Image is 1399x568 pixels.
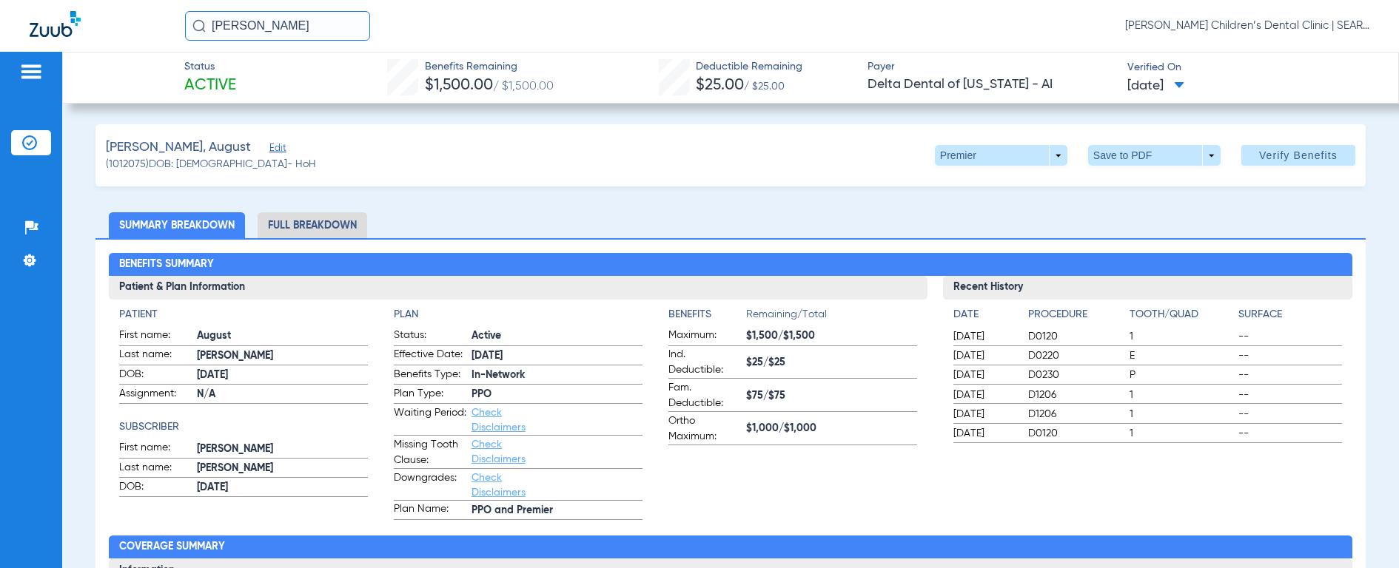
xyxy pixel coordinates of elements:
[192,19,206,33] img: Search Icon
[394,470,466,500] span: Downgrades:
[109,253,1353,277] h2: Benefits Summary
[472,503,643,518] span: PPO and Premier
[472,328,643,344] span: Active
[1238,348,1342,363] span: --
[935,145,1067,166] button: Premier
[425,59,554,75] span: Benefits Remaining
[1130,348,1233,363] span: E
[668,307,746,322] h4: Benefits
[953,368,1016,382] span: [DATE]
[1238,368,1342,382] span: --
[746,421,917,436] span: $1,000/$1,000
[668,347,741,378] span: Ind. Deductible:
[197,480,368,496] span: [DATE]
[19,63,43,81] img: hamburger-icon
[197,387,368,402] span: N/A
[197,461,368,476] span: [PERSON_NAME]
[109,535,1353,559] h2: Coverage Summary
[1127,60,1375,75] span: Verified On
[1028,307,1124,322] h4: Procedure
[1028,426,1124,441] span: D0120
[1127,77,1184,95] span: [DATE]
[197,442,368,457] span: [PERSON_NAME]
[1028,307,1124,328] app-breakdown-title: Procedure
[1130,368,1233,382] span: P
[746,328,917,344] span: $1,500/$1,500
[1325,497,1399,568] iframe: Chat Widget
[197,368,368,383] span: [DATE]
[119,479,192,497] span: DOB:
[746,355,917,371] span: $25/$25
[1028,388,1124,402] span: D1206
[394,386,466,404] span: Plan Type:
[953,307,1016,328] app-breakdown-title: Date
[1238,329,1342,344] span: --
[109,276,927,300] h3: Patient & Plan Information
[119,460,192,478] span: Last name:
[30,11,81,37] img: Zuub Logo
[394,328,466,345] span: Status:
[1238,388,1342,402] span: --
[1130,307,1233,322] h4: Tooth/Quad
[119,386,192,404] span: Assignment:
[668,380,741,411] span: Fam. Deductible:
[106,157,316,172] span: (1012075) DOB: [DEMOGRAPHIC_DATA] - HoH
[472,387,643,402] span: PPO
[185,11,370,41] input: Search for patients
[746,388,917,404] span: $75/$75
[668,307,746,328] app-breakdown-title: Benefits
[1130,407,1233,422] span: 1
[1241,145,1355,166] button: Verify Benefits
[953,388,1016,402] span: [DATE]
[1130,426,1233,441] span: 1
[394,307,643,322] h4: Plan
[425,78,493,93] span: $1,500.00
[197,328,368,344] span: August
[868,59,1115,75] span: Payer
[1130,388,1233,402] span: 1
[119,347,192,365] span: Last name:
[394,501,466,519] span: Plan Name:
[1238,426,1342,441] span: --
[868,75,1115,94] span: Delta Dental of [US_STATE] - AI
[1028,407,1124,422] span: D1206
[472,348,643,364] span: [DATE]
[106,138,251,157] span: [PERSON_NAME], August
[1238,407,1342,422] span: --
[1130,329,1233,344] span: 1
[1028,329,1124,344] span: D0120
[119,307,368,322] h4: Patient
[953,426,1016,441] span: [DATE]
[953,329,1016,344] span: [DATE]
[668,413,741,444] span: Ortho Maximum:
[744,81,785,92] span: / $25.00
[394,437,466,468] span: Missing Tooth Clause:
[394,367,466,385] span: Benefits Type:
[119,440,192,458] span: First name:
[184,75,236,96] span: Active
[119,419,368,435] h4: Subscriber
[696,59,802,75] span: Deductible Remaining
[746,307,917,328] span: Remaining/Total
[269,143,283,157] span: Edit
[1238,307,1342,328] app-breakdown-title: Surface
[953,407,1016,422] span: [DATE]
[1028,348,1124,363] span: D0220
[953,348,1016,363] span: [DATE]
[394,405,466,435] span: Waiting Period:
[1238,307,1342,322] h4: Surface
[696,78,744,93] span: $25.00
[943,276,1352,300] h3: Recent History
[394,347,466,365] span: Effective Date:
[1088,145,1221,166] button: Save to PDF
[1259,149,1338,161] span: Verify Benefits
[197,348,368,364] span: [PERSON_NAME]
[472,368,643,383] span: In-Network
[184,59,236,75] span: Status
[1130,307,1233,328] app-breakdown-title: Tooth/Quad
[1028,368,1124,382] span: D0230
[472,439,526,464] a: Check Disclaimers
